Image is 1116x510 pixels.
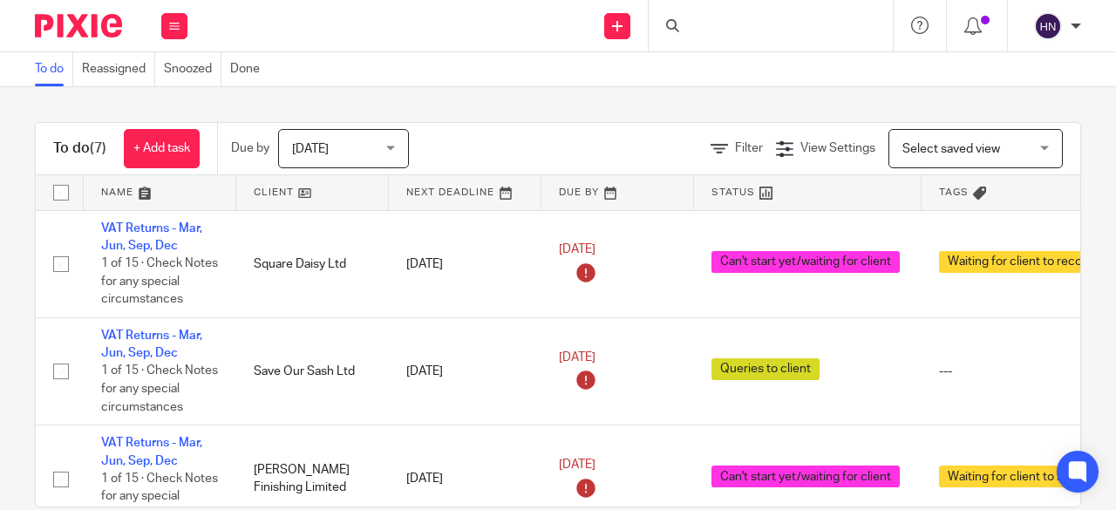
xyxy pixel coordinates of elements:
[35,14,122,37] img: Pixie
[35,52,73,86] a: To do
[389,317,541,425] td: [DATE]
[800,142,875,154] span: View Settings
[124,129,200,168] a: + Add task
[101,365,218,413] span: 1 of 15 · Check Notes for any special circumstances
[82,52,155,86] a: Reassigned
[101,222,202,252] a: VAT Returns - Mar, Jun, Sep, Dec
[559,351,595,364] span: [DATE]
[292,143,329,155] span: [DATE]
[735,142,763,154] span: Filter
[559,459,595,471] span: [DATE]
[236,210,389,317] td: Square Daisy Ltd
[1034,12,1062,40] img: svg%3E
[53,139,106,158] h1: To do
[101,257,218,305] span: 1 of 15 · Check Notes for any special circumstances
[90,141,106,155] span: (7)
[902,143,1000,155] span: Select saved view
[559,244,595,256] span: [DATE]
[101,330,202,359] a: VAT Returns - Mar, Jun, Sep, Dec
[230,52,269,86] a: Done
[711,358,820,380] span: Queries to client
[711,251,900,273] span: Can't start yet/waiting for client
[101,437,202,466] a: VAT Returns - Mar, Jun, Sep, Dec
[711,466,900,487] span: Can't start yet/waiting for client
[231,139,269,157] p: Due by
[236,317,389,425] td: Save Our Sash Ltd
[164,52,221,86] a: Snoozed
[389,210,541,317] td: [DATE]
[939,187,969,197] span: Tags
